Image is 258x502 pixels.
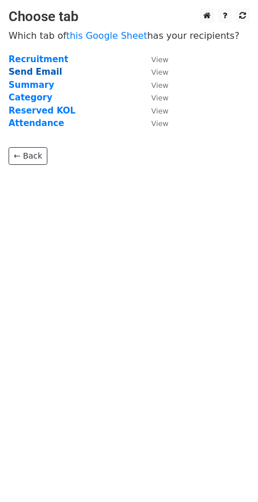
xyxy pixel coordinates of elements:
a: View [140,118,168,128]
small: View [151,68,168,76]
small: View [151,94,168,102]
a: this Google Sheet [66,30,147,41]
a: Recruitment [9,54,68,64]
a: Category [9,92,53,103]
p: Which tab of has your recipients? [9,30,249,42]
a: View [140,80,168,90]
a: View [140,106,168,116]
a: Send Email [9,67,62,77]
small: View [151,119,168,128]
small: View [151,107,168,115]
small: View [151,81,168,90]
a: Reserved KOL [9,106,75,116]
h3: Choose tab [9,9,249,25]
a: Attendance [9,118,64,128]
iframe: Chat Widget [201,447,258,502]
a: View [140,67,168,77]
a: View [140,92,168,103]
a: Summary [9,80,54,90]
small: View [151,55,168,64]
a: ← Back [9,147,47,165]
a: View [140,54,168,64]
